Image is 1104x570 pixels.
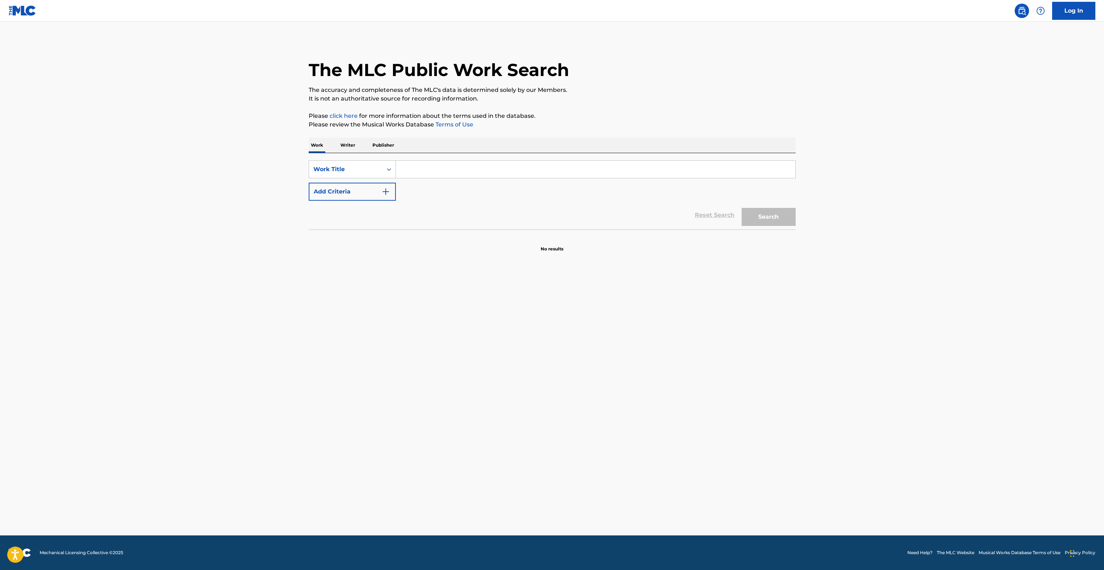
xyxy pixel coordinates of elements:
a: Public Search [1015,4,1029,18]
p: The accuracy and completeness of The MLC's data is determined solely by our Members. [309,86,796,94]
a: The MLC Website [937,549,974,556]
div: Drag [1070,543,1074,564]
form: Search Form [309,160,796,230]
img: logo [9,548,31,557]
a: click here [330,112,358,119]
p: Work [309,138,325,153]
p: No results [541,237,563,252]
iframe: Chat Widget [1068,535,1104,570]
span: Mechanical Licensing Collective © 2025 [40,549,123,556]
img: MLC Logo [9,5,36,16]
img: 9d2ae6d4665cec9f34b9.svg [381,187,390,196]
div: Help [1033,4,1048,18]
p: Please for more information about the terms used in the database. [309,112,796,120]
p: It is not an authoritative source for recording information. [309,94,796,103]
p: Please review the Musical Works Database [309,120,796,129]
a: Terms of Use [434,121,473,128]
img: search [1018,6,1026,15]
h1: The MLC Public Work Search [309,59,569,81]
button: Add Criteria [309,183,396,201]
p: Publisher [370,138,396,153]
div: Work Title [313,165,378,174]
a: Musical Works Database Terms of Use [979,549,1060,556]
a: Need Help? [907,549,933,556]
p: Writer [338,138,357,153]
img: help [1036,6,1045,15]
a: Privacy Policy [1065,549,1095,556]
a: Log In [1052,2,1095,20]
